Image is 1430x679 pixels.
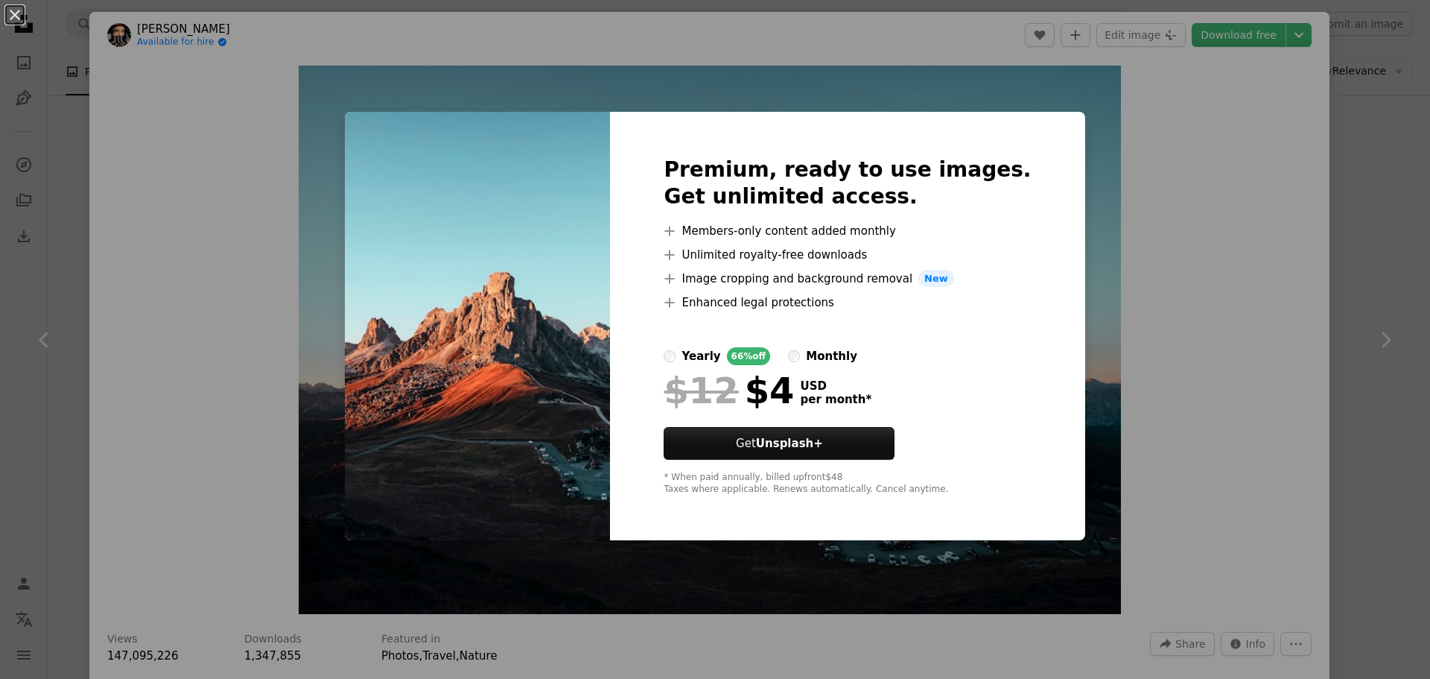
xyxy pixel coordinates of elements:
[806,347,857,365] div: monthly
[664,427,894,460] button: GetUnsplash+
[664,294,1031,312] li: Enhanced legal protections
[664,270,1031,288] li: Image cropping and background removal
[800,393,871,406] span: per month *
[664,350,676,362] input: yearly66%off
[788,350,800,362] input: monthly
[681,347,720,365] div: yearly
[664,472,1031,496] div: * When paid annually, billed upfront $48 Taxes where applicable. Renews automatically. Cancel any...
[800,379,871,393] span: USD
[345,112,610,541] img: photo-1508739773434-c26b3d09e071
[664,157,1031,210] h2: Premium, ready to use images. Get unlimited access.
[727,347,771,365] div: 66% off
[756,437,823,450] strong: Unsplash+
[664,222,1031,240] li: Members-only content added monthly
[664,246,1031,264] li: Unlimited royalty-free downloads
[664,371,738,410] span: $12
[664,371,794,410] div: $4
[918,270,954,288] span: New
